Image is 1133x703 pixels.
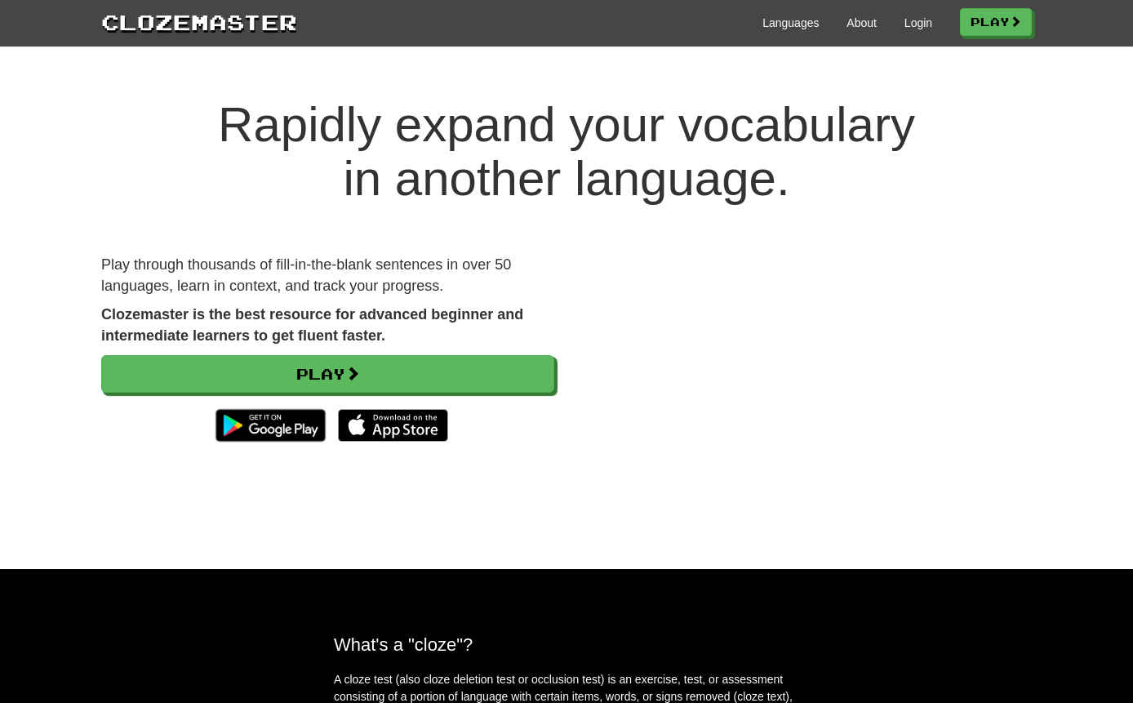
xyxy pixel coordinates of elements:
a: Login [904,15,932,31]
a: Languages [762,15,819,31]
img: Get it on Google Play [207,401,334,450]
img: Download_on_the_App_Store_Badge_US-UK_135x40-25178aeef6eb6b83b96f5f2d004eda3bffbb37122de64afbaef7... [338,409,448,442]
a: Clozemaster [101,7,297,37]
a: About [846,15,877,31]
a: Play [960,8,1032,36]
h2: What's a "cloze"? [334,634,799,655]
p: Play through thousands of fill-in-the-blank sentences in over 50 languages, learn in context, and... [101,255,554,296]
strong: Clozemaster is the best resource for advanced beginner and intermediate learners to get fluent fa... [101,306,523,344]
a: Play [101,355,554,393]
